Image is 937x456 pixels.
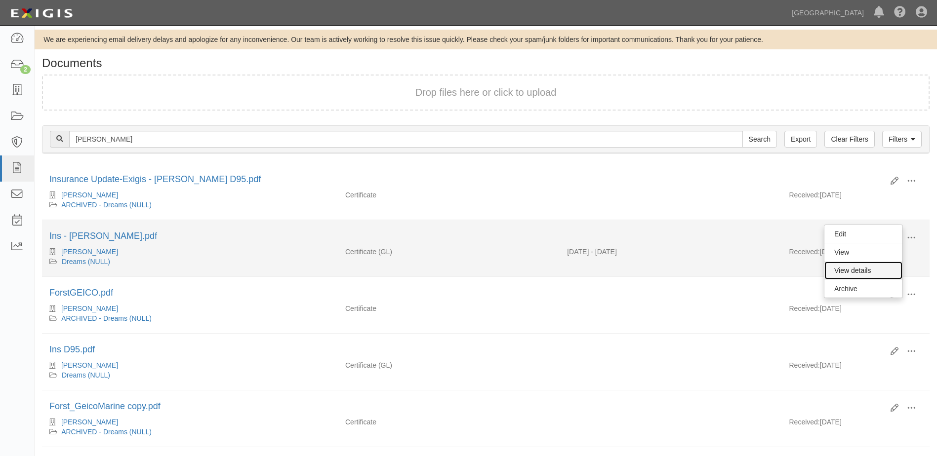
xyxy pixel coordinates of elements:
div: 2 [20,65,31,74]
div: Certificate [338,417,560,427]
div: Jon Eric Forst [49,190,330,200]
div: ARCHIVED - Dreams (NULL) [49,313,330,323]
i: Help Center - Complianz [894,7,906,19]
div: [DATE] [781,417,929,432]
div: We are experiencing email delivery delays and apologize for any inconvenience. Our team is active... [35,35,937,44]
div: Effective 05/10/2025 - Expiration 05/10/2026 [560,247,781,257]
a: Edit [824,225,902,243]
div: Ins D95.pdf [49,343,883,356]
p: Received: [789,417,819,427]
a: [PERSON_NAME] [61,191,118,199]
a: Export [784,131,817,148]
div: Jon Eric Forst [49,360,330,370]
div: Certificate [338,304,560,313]
p: Received: [789,360,819,370]
a: [PERSON_NAME] [61,418,118,426]
a: Clear Filters [824,131,874,148]
a: View [824,243,902,261]
a: Dreams (NULL) [62,371,110,379]
a: Dreams (NULL) [62,258,110,266]
a: Ins D95.pdf [49,344,95,354]
div: Certificate [338,190,560,200]
div: ForstGEICO.pdf [49,287,883,300]
input: Search [742,131,777,148]
img: logo-5460c22ac91f19d4615b14bd174203de0afe785f0fc80cf4dbbc73dc1793850b.png [7,4,76,22]
a: Ins - [PERSON_NAME].pdf [49,231,157,241]
a: [PERSON_NAME] [61,304,118,312]
div: Dreams (NULL) [49,370,330,380]
a: ForstGEICO.pdf [49,288,113,298]
a: ARCHIVED - Dreams (NULL) [61,201,152,209]
a: Filters [882,131,922,148]
div: ARCHIVED - Dreams (NULL) [49,427,330,437]
button: Drop files here or click to upload [415,85,557,100]
a: [GEOGRAPHIC_DATA] [787,3,869,23]
input: Search [69,131,743,148]
div: Jon Eric Forst [49,247,330,257]
div: Effective - Expiration [560,190,781,190]
div: Jon Eric Forst [49,417,330,427]
div: Effective - Expiration [560,360,781,361]
h1: Documents [42,57,930,70]
div: Ins - Jon Forsy.pdf [49,230,883,243]
div: Jon Eric Forst [49,304,330,313]
div: [DATE] [781,360,929,375]
a: [PERSON_NAME] [61,361,118,369]
p: Received: [789,304,819,313]
div: Insurance Update-Exigis - Jon Forst D95.pdf [49,173,883,186]
a: ARCHIVED - Dreams (NULL) [61,314,152,322]
div: ARCHIVED - Dreams (NULL) [49,200,330,210]
a: Archive [824,280,902,298]
a: ARCHIVED - Dreams (NULL) [61,428,152,436]
div: Forst_GeicoMarine copy.pdf [49,400,883,413]
div: [DATE] [781,304,929,318]
a: Insurance Update-Exigis - [PERSON_NAME] D95.pdf [49,174,261,184]
a: [PERSON_NAME] [61,248,118,256]
div: General Liability [338,360,560,370]
a: Forst_GeicoMarine copy.pdf [49,401,161,411]
div: Dreams (NULL) [49,257,330,266]
div: Effective - Expiration [560,417,781,418]
a: View details [824,262,902,279]
p: Received: [789,247,819,257]
div: General Liability [338,247,560,257]
p: Received: [789,190,819,200]
div: [DATE] [781,190,929,205]
div: [DATE] [781,247,929,262]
